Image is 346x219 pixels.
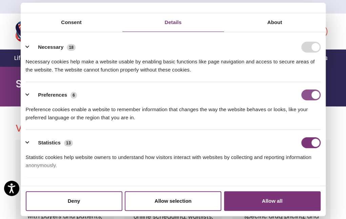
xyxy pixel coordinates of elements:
div: Necessary cookies help make a website usable by enabling basic functions like page navigation and... [26,53,321,74]
a: Life Sciences [10,49,58,67]
img: Veradigm logo [16,20,109,43]
label: Statistics [38,139,61,147]
iframe: Drift Chat Widget [216,170,338,211]
a: About [224,13,326,32]
div: Statistic cookies help website owners to understand how visitors interact with websites by collec... [26,148,321,170]
h1: Solution Login [16,77,331,90]
button: Preferences (6) [26,89,81,100]
a: Details [122,13,224,32]
label: Preferences [38,91,67,99]
button: Allow selection [125,191,221,211]
h2: Veradigm Solutions [16,123,331,134]
button: Statistics (13) [26,137,77,148]
a: Consent [21,13,122,32]
button: Necessary (18) [26,42,80,53]
button: Deny [26,191,122,211]
label: Necessary [38,43,63,51]
div: Preference cookies enable a website to remember information that changes the way the website beha... [26,100,321,122]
